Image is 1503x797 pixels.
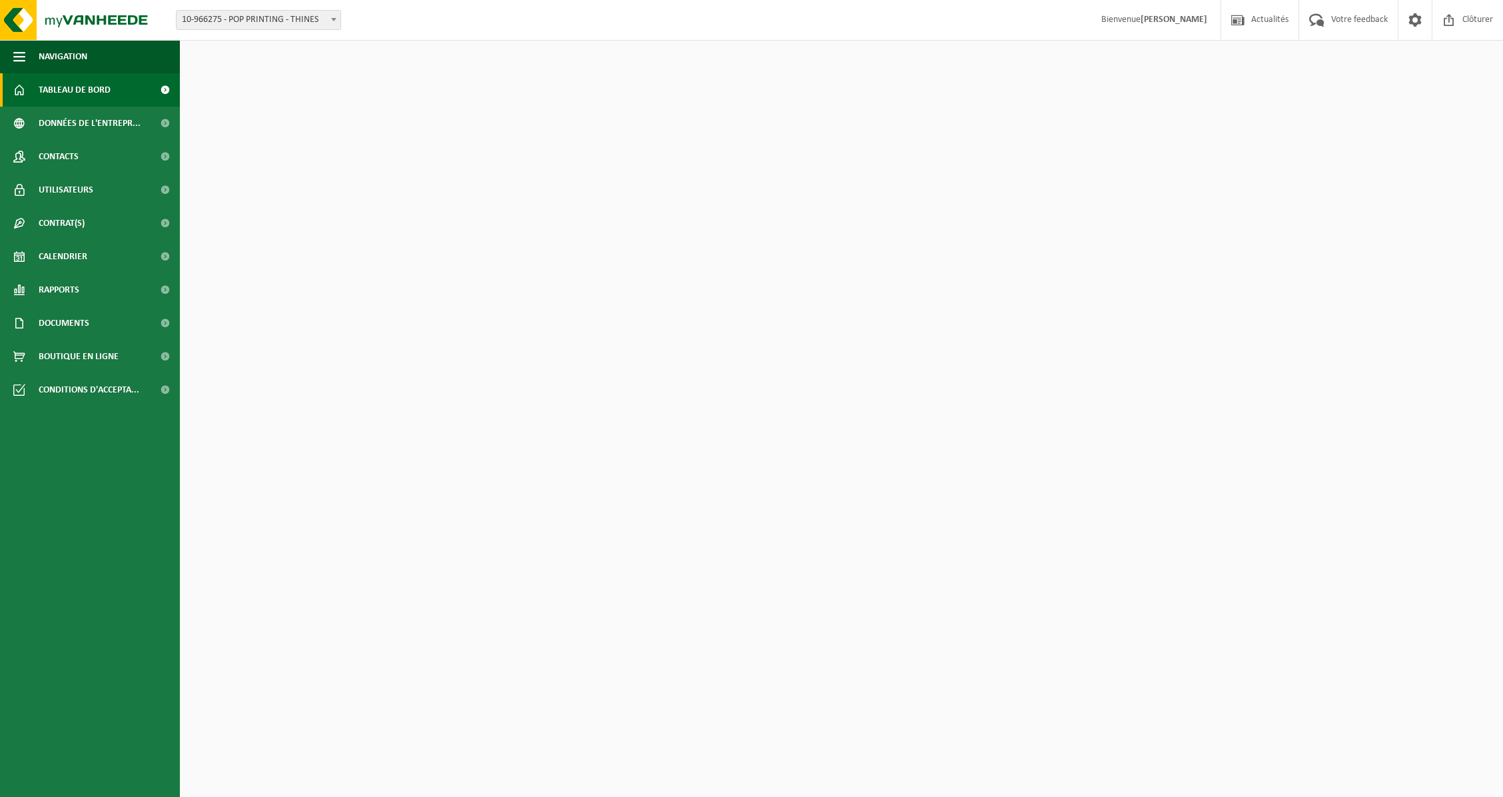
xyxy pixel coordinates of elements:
span: 10-966275 - POP PRINTING - THINES [176,10,341,30]
span: Contacts [39,140,79,173]
span: Conditions d'accepta... [39,373,139,406]
span: Données de l'entrepr... [39,107,141,140]
span: Utilisateurs [39,173,93,207]
span: 10-966275 - POP PRINTING - THINES [177,11,340,29]
span: Boutique en ligne [39,340,119,373]
span: Navigation [39,40,87,73]
span: Tableau de bord [39,73,111,107]
span: Documents [39,307,89,340]
span: Calendrier [39,240,87,273]
strong: [PERSON_NAME] [1141,15,1207,25]
span: Rapports [39,273,79,307]
span: Contrat(s) [39,207,85,240]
